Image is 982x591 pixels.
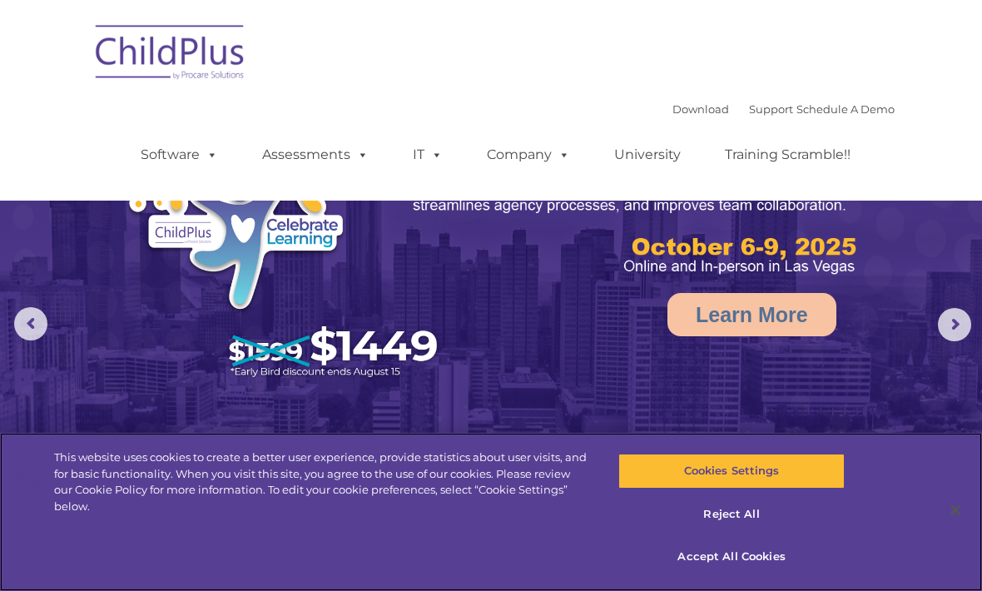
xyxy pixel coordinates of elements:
[618,454,844,489] button: Cookies Settings
[672,102,895,116] font: |
[708,138,867,171] a: Training Scramble!!
[618,497,844,532] button: Reject All
[937,492,974,529] button: Close
[598,138,697,171] a: University
[618,539,844,574] button: Accept All Cookies
[667,293,836,336] a: Learn More
[245,138,385,171] a: Assessments
[749,102,793,116] a: Support
[54,449,589,514] div: This website uses cookies to create a better user experience, provide statistics about user visit...
[796,102,895,116] a: Schedule A Demo
[87,13,254,97] img: ChildPlus by Procare Solutions
[396,138,459,171] a: IT
[470,138,587,171] a: Company
[124,138,235,171] a: Software
[672,102,729,116] a: Download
